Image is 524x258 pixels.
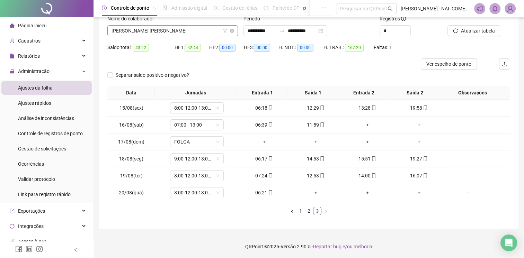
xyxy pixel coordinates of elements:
span: search [388,6,393,11]
span: mobile [267,122,273,127]
span: Atualizar tabela [461,27,495,35]
div: 19:58 [396,104,442,112]
button: Ver espelho de ponto [421,58,477,70]
th: Data [107,86,155,100]
span: down [216,157,220,161]
th: Observações [440,86,505,100]
span: left [290,209,294,213]
div: 14:00 [344,172,390,179]
div: - [447,121,488,129]
span: 167:20 [345,44,364,52]
span: pushpin [152,6,156,10]
span: 8:00-12:00-13:00-17:00 [174,187,220,198]
span: dashboard [264,6,268,10]
span: mobile [319,105,325,110]
span: mobile [422,105,428,110]
div: 14:53 [293,155,339,163]
span: [PERSON_NAME] - NAF COMERCIAL DE ALIMENTOS LTDA [401,5,470,12]
span: info-circle [401,16,406,21]
button: Atualizar tabela [447,25,500,36]
span: bell [492,6,498,12]
span: mobile [267,190,273,195]
span: mobile [319,173,325,178]
span: Validar protocolo [18,176,55,182]
div: 13:28 [344,104,390,112]
span: 18/08(seg) [119,156,143,162]
span: left [73,247,78,252]
span: Reportar bug e/ou melhoria [313,244,372,249]
th: Entrada 2 [338,86,389,100]
div: 16:07 [396,172,442,179]
span: facebook [15,246,22,252]
span: FOLGA [174,137,220,147]
span: Gestão de solicitações [18,146,66,151]
span: mobile [371,105,376,110]
span: mobile [319,156,325,161]
div: HE 1: [175,44,209,52]
li: Página anterior [288,207,296,215]
span: mobile [267,156,273,161]
span: file [10,54,15,58]
span: 00:00 [297,44,313,52]
span: 9:00-12:00-13:00-16:00 [174,154,220,164]
span: mobile [371,156,376,161]
div: Open Intercom Messenger [500,234,517,251]
div: 12:29 [293,104,339,112]
span: Acesso à API [18,239,46,244]
a: 3 [313,207,321,215]
div: + [396,189,442,196]
span: 43:22 [133,44,149,52]
span: ellipsis [321,6,326,10]
div: - [447,155,488,163]
div: HE 2: [209,44,244,52]
span: mobile [267,105,273,110]
span: Exportações [18,208,45,214]
div: 12:53 [293,172,339,179]
span: Análise de inconsistências [18,116,74,121]
li: 1 [296,207,305,215]
span: Ajustes rápidos [18,100,51,106]
span: export [10,209,15,213]
span: Admissão digital [171,5,207,11]
div: + [241,138,287,146]
span: Cadastros [18,38,41,44]
div: H. TRAB.: [323,44,374,52]
span: instagram [36,246,43,252]
span: upload [502,61,507,67]
span: WAGNER DANTAS LEITE [112,26,234,36]
span: 52:44 [185,44,201,52]
span: down [216,123,220,127]
span: 00:00 [254,44,270,52]
span: 00:00 [219,44,236,52]
span: Controle de registros de ponto [18,131,83,136]
span: to [279,28,285,34]
div: + [396,138,442,146]
div: - [447,104,488,112]
span: Controle de ponto [111,5,149,11]
div: 19:27 [396,155,442,163]
a: 2 [305,207,313,215]
span: notification [477,6,483,12]
span: Relatórios [18,53,40,59]
div: HE 3: [244,44,278,52]
span: down [216,106,220,110]
img: 74275 [505,3,515,14]
span: 15/08(sex) [119,105,143,111]
div: - [447,138,488,146]
span: pushpin [302,6,307,10]
th: Jornadas [155,86,237,100]
span: lock [10,69,15,74]
span: Registros [380,15,406,22]
span: mobile [422,173,428,178]
span: close-circle [230,29,234,33]
span: Página inicial [18,23,46,28]
li: Próxima página [321,207,330,215]
span: Ocorrências [18,161,44,167]
a: 1 [297,207,304,215]
span: user-add [10,38,15,43]
div: - [447,172,488,179]
span: Link para registro rápido [18,192,71,197]
span: filter [223,29,227,33]
span: reload [453,28,458,33]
